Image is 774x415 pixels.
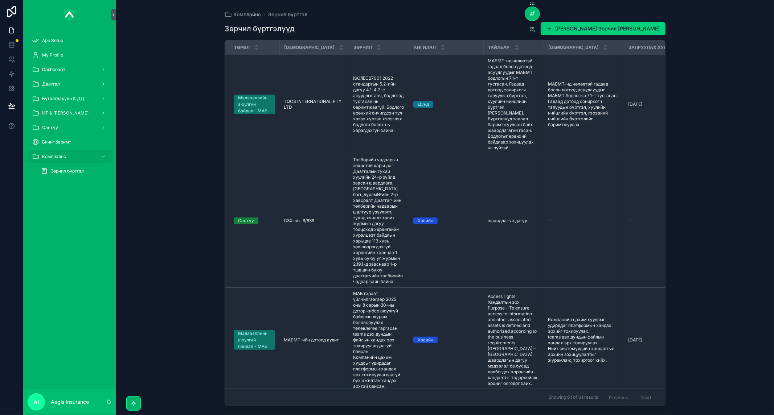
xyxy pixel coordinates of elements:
[488,218,527,224] span: шаардлагын дагуу
[51,168,84,174] span: Зөрчил бүртгэл
[284,99,344,110] a: TQCS INTERNATIONAL PTY LTD
[488,45,510,50] span: Тайлбар
[28,121,112,134] a: Санхүү
[42,81,60,87] span: Даатгал
[28,107,112,120] a: НТ & [PERSON_NAME]
[225,11,261,18] a: Комплайнс
[353,291,405,389] a: МАБ гэрээт үйлчилгээгээр 2025 оны 8 сарын 30-ны дотор кибер аюулгүй байдлын журам боловсруулах тө...
[284,218,344,224] a: СЗХ-ны 9/639
[488,58,539,151] a: МАБМТ-нд нөлөөтэй гадаад болон дотоод асуудлуудыг МАБМТ бодлогын 7.1-т тусгасан. Гадаад дотоод со...
[42,52,63,58] span: My Profile
[238,95,271,114] div: Мэдэээллийн аюулгүй байдал - МАБ
[628,337,642,343] span: [DATE]
[42,38,63,43] span: App Setup
[28,150,112,163] a: Комплайнс
[28,34,112,47] a: App Setup
[51,398,89,406] p: Aegis Insurance
[353,157,405,285] a: Төлбөрийн чадварын зохистой харьцааг Даатгалын тухай хуулийн 24-р зүйлд заасан шаардлага, [GEOGRA...
[42,110,89,116] span: НТ & [PERSON_NAME]
[354,45,372,50] span: Зөрчил
[284,218,314,224] span: СЗХ-ны 9/639
[42,125,58,130] span: Санхүү
[28,92,112,105] a: Бүтээгдэхүүн & ДД
[418,337,433,343] div: Хэвийн
[28,136,112,149] a: Бичиг баримт
[234,330,275,350] a: Мэдэээллийн аюулгүй байдал - МАБ
[238,330,271,350] div: Мэдэээллийн аюулгүй байдал - МАБ
[541,22,666,35] button: [PERSON_NAME] Зөрчил [PERSON_NAME]
[549,45,599,50] span: [DEMOGRAPHIC_DATA]
[34,398,39,406] span: AI
[548,81,619,128] a: МАБМТ-нд нөлөөтэй гадаад болон дотоод асуудлуудыг МАБМТ бодлогын 7.1-т тусгасан. Гадаад дотоод со...
[42,67,65,72] span: Dashboard
[234,45,250,50] span: Төрөл
[628,218,632,224] span: --
[234,217,275,224] a: Санхүү
[628,218,700,224] a: --
[225,24,295,34] h1: Зөрчил бүртгэлүүд
[413,101,479,108] a: Дунд
[28,78,112,91] a: Даатгал
[548,218,552,224] span: --
[548,218,619,224] a: --
[548,317,619,363] a: Компанийн цахим хуудсыг удирддаг платформын хандах эрхийг тохируулах. teams дэх дундын файлын хан...
[233,11,261,18] span: Комплайнс
[488,294,539,386] a: Access rights Хандалтын эрх Purpose - To ensure access to information and other associated assets...
[42,139,71,145] span: Бичиг баримт
[238,217,254,224] div: Санхүү
[629,45,679,50] span: Залруулах хугацаа
[418,217,433,224] div: Хэвийн
[268,11,307,18] a: Зөрчил бүртгэл
[23,29,116,187] div: scrollable content
[284,337,344,343] a: МАБМТ-ийн дотоод аудит
[418,101,429,108] div: Дунд
[353,75,405,133] a: ISO/IEC27001:2022 стандартын 5.2-ийн дагуу 4.1, 4.2-с асуудлыг авч, бодлогод тусгасан нь баримтжа...
[628,337,700,343] a: [DATE]
[42,96,84,101] span: Бүтээгдэхүүн & ДД
[234,95,275,114] a: Мэдэээллийн аюулгүй байдал - МАБ
[28,49,112,62] a: My Profile
[36,165,112,178] a: Зөрчил бүртгэл
[42,154,66,159] span: Комплайнс
[628,101,642,107] span: [DATE]
[488,218,539,224] a: шаардлагын дагуу
[284,45,335,50] span: [DEMOGRAPHIC_DATA]
[284,337,339,343] span: МАБМТ-ийн дотоод аудит
[28,63,112,76] a: Dashboard
[65,9,75,20] img: App logo
[413,217,479,224] a: Хэвийн
[628,101,700,107] a: [DATE]
[413,337,479,343] a: Хэвийн
[414,45,436,50] span: Ангилал
[548,395,598,401] span: Showing 61 of 61 results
